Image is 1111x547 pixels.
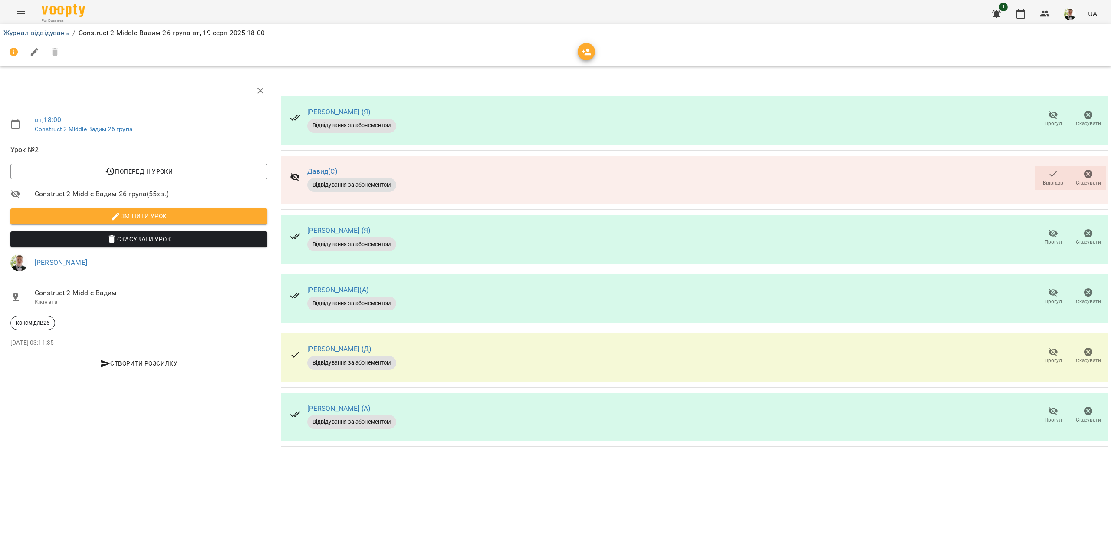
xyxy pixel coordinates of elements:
[1045,298,1062,305] span: Прогул
[1071,344,1106,368] button: Скасувати
[10,254,28,271] img: a36e7c9154db554d8e2cc68f12717264.jpg
[307,418,396,426] span: Відвідування за абонементом
[10,231,267,247] button: Скасувати Урок
[1076,416,1101,424] span: Скасувати
[10,145,267,155] span: Урок №2
[1045,238,1062,246] span: Прогул
[1071,166,1106,190] button: Скасувати
[35,258,87,267] a: [PERSON_NAME]
[10,356,267,371] button: Створити розсилку
[1076,120,1101,127] span: Скасувати
[1035,166,1071,190] button: Відвідав
[35,115,61,124] a: вт , 18:00
[72,28,75,38] li: /
[1071,225,1106,250] button: Скасувати
[307,167,337,175] a: Давид(С)
[17,234,260,244] span: Скасувати Урок
[307,359,396,367] span: Відвідування за абонементом
[17,211,260,221] span: Змінити урок
[1035,225,1071,250] button: Прогул
[1045,120,1062,127] span: Прогул
[35,189,267,199] span: Construct 2 Middle Вадим 26 група ( 55 хв. )
[1035,403,1071,428] button: Прогул
[10,208,267,224] button: Змінити урок
[307,345,371,353] a: [PERSON_NAME] (Д)
[1043,179,1063,187] span: Відвідав
[1071,107,1106,131] button: Скасувати
[42,18,85,23] span: For Business
[307,241,396,248] span: Відвідування за абонементом
[1076,179,1101,187] span: Скасувати
[3,29,69,37] a: Журнал відвідувань
[1076,238,1101,246] span: Скасувати
[10,316,55,330] div: консмідлВ26
[307,286,368,294] a: [PERSON_NAME](А)
[35,125,132,132] a: Construct 2 Middle Вадим 26 група
[1064,8,1076,20] img: a36e7c9154db554d8e2cc68f12717264.jpg
[10,339,267,347] p: [DATE] 03:11:35
[307,300,396,307] span: Відвідування за абонементом
[1085,6,1101,22] button: UA
[35,288,267,298] span: Construct 2 Middle Вадим
[1071,285,1106,309] button: Скасувати
[1035,285,1071,309] button: Прогул
[1035,344,1071,368] button: Прогул
[307,404,371,412] a: [PERSON_NAME] (А)
[1035,107,1071,131] button: Прогул
[17,166,260,177] span: Попередні уроки
[307,226,371,234] a: [PERSON_NAME] (Я)
[10,164,267,179] button: Попередні уроки
[42,4,85,17] img: Voopty Logo
[10,3,31,24] button: Menu
[1088,9,1097,18] span: UA
[1045,416,1062,424] span: Прогул
[11,319,55,327] span: консмідлВ26
[3,28,1108,38] nav: breadcrumb
[307,122,396,129] span: Відвідування за абонементом
[307,181,396,189] span: Відвідування за абонементом
[1076,298,1101,305] span: Скасувати
[999,3,1008,11] span: 1
[1071,403,1106,428] button: Скасувати
[35,298,267,306] p: Кімната
[1045,357,1062,364] span: Прогул
[14,358,264,369] span: Створити розсилку
[79,28,265,38] p: Construct 2 Middle Вадим 26 група вт, 19 серп 2025 18:00
[1076,357,1101,364] span: Скасувати
[307,108,371,116] a: [PERSON_NAME] (Я)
